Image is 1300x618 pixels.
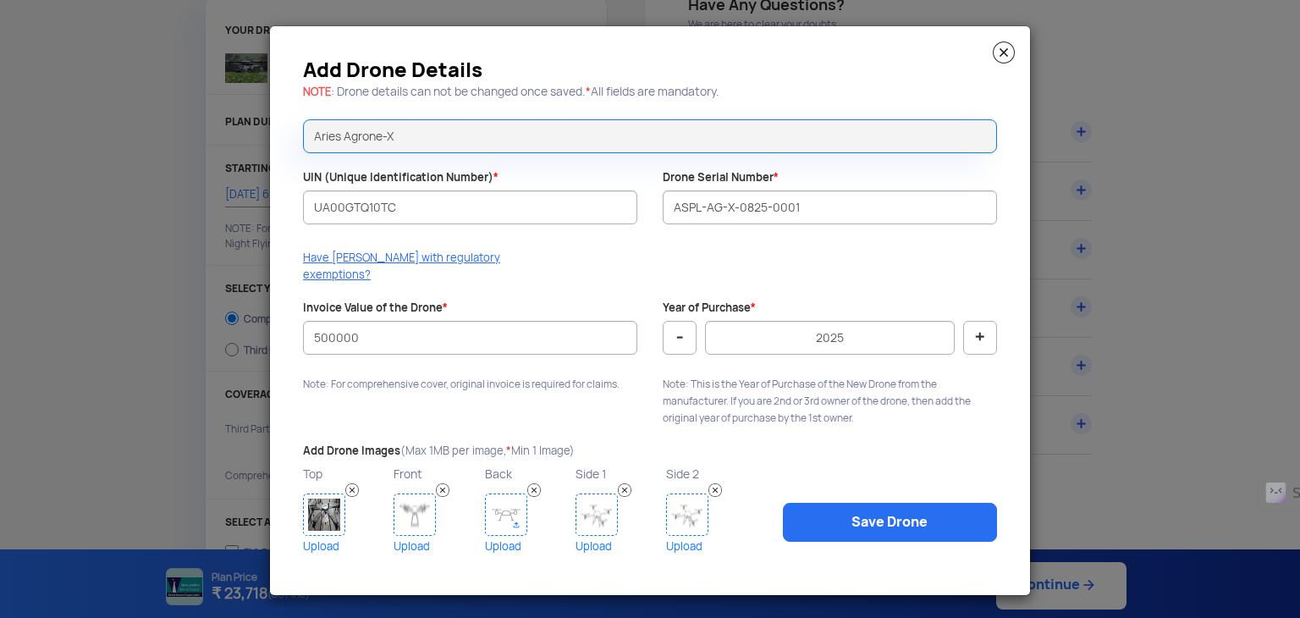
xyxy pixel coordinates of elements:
img: Remove Image [345,483,359,497]
input: Drone Model : Search by name or brand, eg DOPO, Dhaksha [303,119,997,153]
button: - [663,321,697,355]
a: Upload [394,536,480,557]
a: Upload [666,536,752,557]
p: Note: This is the Year of Purchase of the New Drone from the manufacturer. If you are 2nd or 3rd ... [663,376,997,427]
img: Remove Image [618,483,631,497]
a: Save Drone [783,503,997,542]
h5: : Drone details can not be changed once saved. All fields are mandatory. [303,86,997,98]
p: Side 1 [576,463,662,485]
p: Have [PERSON_NAME] with regulatory exemptions? [303,250,516,284]
img: Remove Image [436,483,449,497]
img: Drone Image [666,494,708,536]
p: Back [485,463,571,485]
img: close [993,41,1015,63]
span: (Max 1MB per image, Min 1 Image) [400,444,575,458]
p: Side 2 [666,463,752,485]
label: Add Drone Images [303,444,575,460]
img: Remove Image [708,483,722,497]
label: UIN (Unique Identification Number) [303,170,499,186]
img: Drone Image [303,494,345,536]
a: Upload [576,536,662,557]
p: Top [303,463,389,485]
h3: Add Drone Details [303,63,997,77]
a: Upload [485,536,571,557]
label: Drone Serial Number [663,170,779,186]
label: Year of Purchase [663,301,756,317]
p: Front [394,463,480,485]
span: NOTE [303,85,331,99]
img: Drone Image [576,494,618,536]
img: Remove Image [527,483,541,497]
img: Drone Image [485,494,527,536]
label: Invoice Value of the Drone [303,301,448,317]
a: Upload [303,536,389,557]
p: Note: For comprehensive cover, original invoice is required for claims. [303,376,637,393]
button: + [963,321,997,355]
img: Drone Image [394,494,436,536]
